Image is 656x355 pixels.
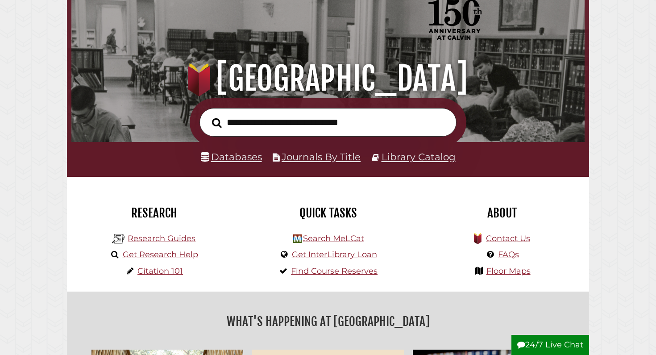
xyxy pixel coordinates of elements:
a: Contact Us [486,234,530,243]
img: Hekman Library Logo [112,232,125,246]
h2: Research [74,205,234,221]
h2: Quick Tasks [248,205,408,221]
a: FAQs [498,250,519,259]
a: Journals By Title [282,151,361,163]
i: Search [212,117,222,128]
h2: About [422,205,582,221]
a: Find Course Reserves [291,266,378,276]
a: Floor Maps [486,266,531,276]
button: Search [208,115,226,130]
a: Databases [201,151,262,163]
a: Library Catalog [382,151,456,163]
h2: What's Happening at [GEOGRAPHIC_DATA] [74,311,582,332]
a: Search MeLCat [303,234,364,243]
img: Hekman Library Logo [293,234,302,243]
a: Citation 101 [137,266,183,276]
a: Research Guides [128,234,195,243]
h1: [GEOGRAPHIC_DATA] [81,59,575,98]
a: Get InterLibrary Loan [292,250,377,259]
a: Get Research Help [123,250,198,259]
